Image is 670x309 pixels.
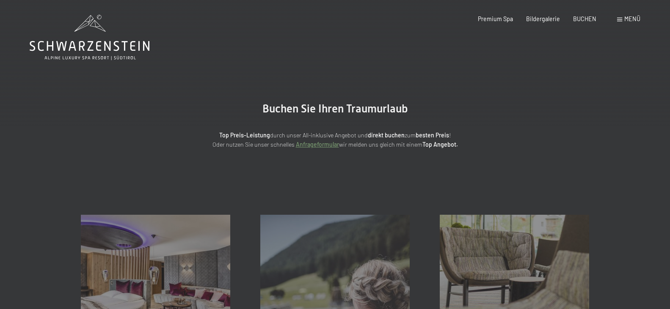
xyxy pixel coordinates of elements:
[573,15,596,22] a: BUCHEN
[624,15,640,22] span: Menü
[526,15,560,22] a: Bildergalerie
[149,131,521,150] p: durch unser All-inklusive Angebot und zum ! Oder nutzen Sie unser schnelles wir melden uns gleich...
[478,15,513,22] a: Premium Spa
[368,131,405,139] strong: direkt buchen
[219,131,270,139] strong: Top Preis-Leistung
[296,141,339,148] a: Anfrageformular
[416,131,449,139] strong: besten Preis
[262,102,408,115] span: Buchen Sie Ihren Traumurlaub
[422,141,458,148] strong: Top Angebot.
